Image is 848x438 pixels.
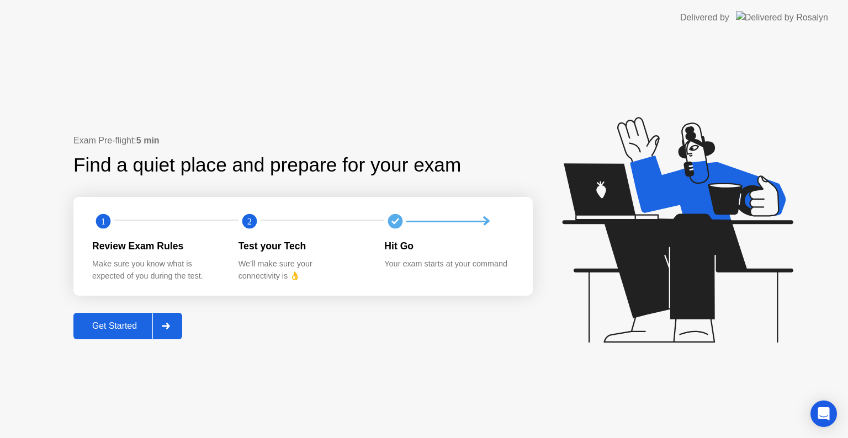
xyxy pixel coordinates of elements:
[77,321,152,331] div: Get Started
[73,313,182,339] button: Get Started
[92,258,221,282] div: Make sure you know what is expected of you during the test.
[384,258,513,270] div: Your exam starts at your command
[247,216,252,227] text: 2
[73,134,533,147] div: Exam Pre-flight:
[101,216,105,227] text: 1
[73,151,463,180] div: Find a quiet place and prepare for your exam
[384,239,513,253] div: Hit Go
[810,400,837,427] div: Open Intercom Messenger
[680,11,729,24] div: Delivered by
[736,11,828,24] img: Delivered by Rosalyn
[239,239,367,253] div: Test your Tech
[239,258,367,282] div: We’ll make sure your connectivity is 👌
[136,136,160,145] b: 5 min
[92,239,221,253] div: Review Exam Rules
